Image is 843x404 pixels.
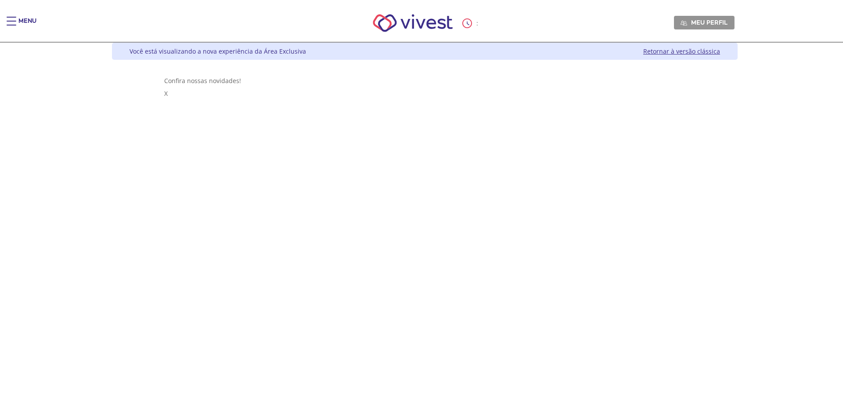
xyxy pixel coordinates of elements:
[681,20,687,26] img: Meu perfil
[462,18,480,28] div: :
[691,18,728,26] span: Meu perfil
[363,4,463,42] img: Vivest
[18,17,36,34] div: Menu
[105,43,738,404] div: Vivest
[674,16,735,29] a: Meu perfil
[164,76,686,85] div: Confira nossas novidades!
[130,47,306,55] div: Você está visualizando a nova experiência da Área Exclusiva
[643,47,720,55] a: Retornar à versão clássica
[164,89,168,98] span: X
